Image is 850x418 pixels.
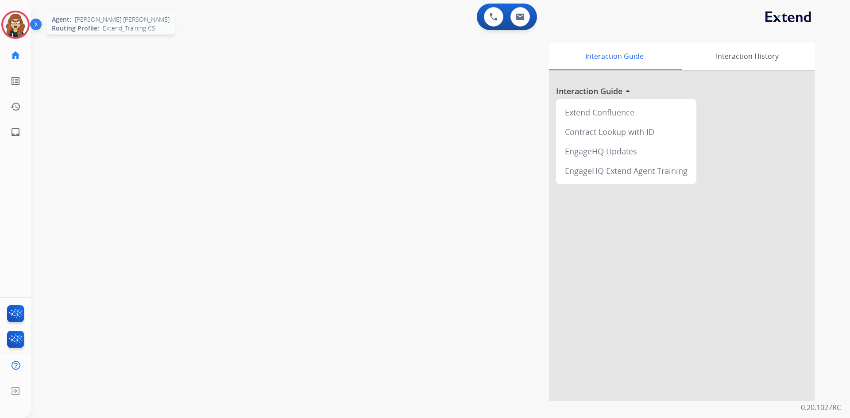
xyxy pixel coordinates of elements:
div: EngageHQ Updates [560,142,693,161]
span: [PERSON_NAME] [PERSON_NAME] [75,15,170,24]
img: avatar [3,12,28,37]
mat-icon: home [10,50,21,61]
div: EngageHQ Extend Agent Training [560,161,693,180]
mat-icon: history [10,101,21,112]
span: Agent: [52,15,71,24]
span: Extend_Training CS [103,24,155,33]
div: Interaction Guide [549,42,680,70]
mat-icon: inbox [10,127,21,138]
div: Interaction History [680,42,815,70]
p: 0.20.1027RC [801,402,841,413]
div: Contract Lookup with ID [560,122,693,142]
div: Extend Confluence [560,103,693,122]
mat-icon: list_alt [10,76,21,86]
span: Routing Profile: [52,24,99,33]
